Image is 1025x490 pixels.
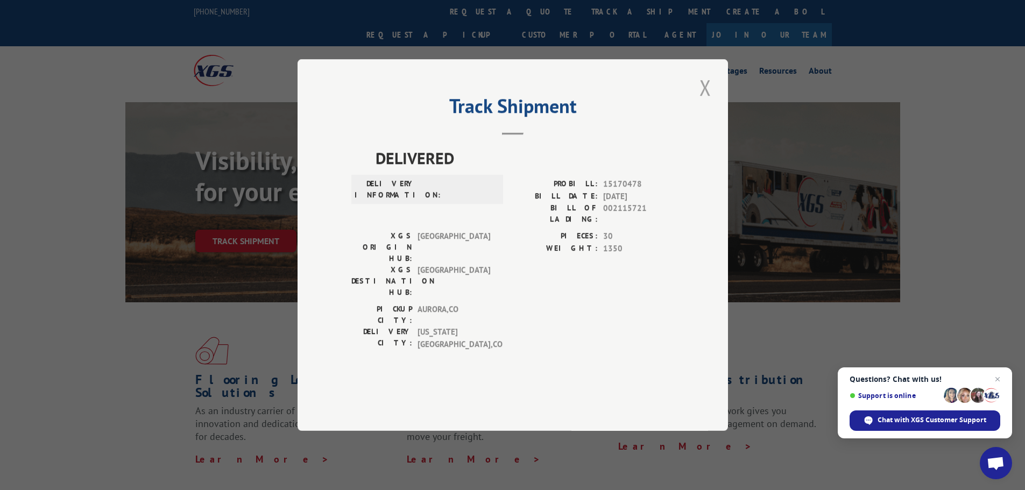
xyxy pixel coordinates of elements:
[603,202,674,225] span: 002115721
[351,264,412,298] label: XGS DESTINATION HUB:
[850,375,1000,384] span: Questions? Chat with us!
[513,202,598,225] label: BILL OF LADING:
[513,243,598,255] label: WEIGHT:
[696,73,715,102] button: Close modal
[603,243,674,255] span: 1350
[418,230,490,264] span: [GEOGRAPHIC_DATA]
[418,303,490,326] span: AURORA , CO
[351,230,412,264] label: XGS ORIGIN HUB:
[850,410,1000,431] span: Chat with XGS Customer Support
[603,178,674,190] span: 15170478
[980,447,1012,479] a: Open chat
[351,98,674,119] h2: Track Shipment
[418,264,490,298] span: [GEOGRAPHIC_DATA]
[355,178,415,201] label: DELIVERY INFORMATION:
[418,326,490,350] span: [US_STATE][GEOGRAPHIC_DATA] , CO
[351,326,412,350] label: DELIVERY CITY:
[850,392,940,400] span: Support is online
[603,190,674,203] span: [DATE]
[878,415,986,425] span: Chat with XGS Customer Support
[351,303,412,326] label: PICKUP CITY:
[376,146,674,170] span: DELIVERED
[513,178,598,190] label: PROBILL:
[513,230,598,243] label: PIECES:
[603,230,674,243] span: 30
[513,190,598,203] label: BILL DATE:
